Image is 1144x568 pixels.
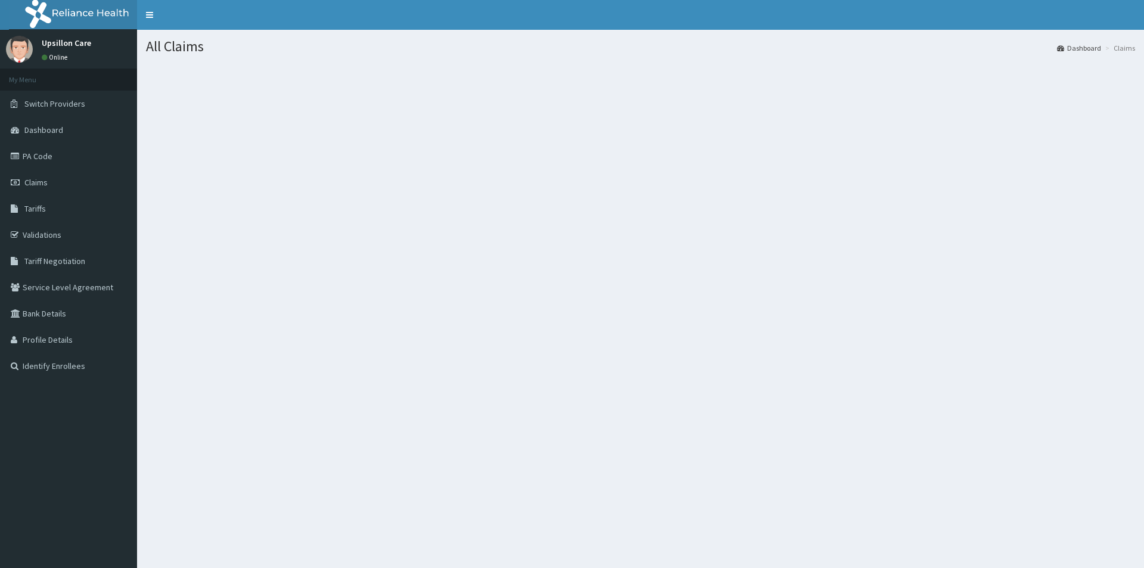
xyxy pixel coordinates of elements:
[24,125,63,135] span: Dashboard
[42,53,70,61] a: Online
[146,39,1135,54] h1: All Claims
[1057,43,1101,53] a: Dashboard
[24,203,46,214] span: Tariffs
[24,98,85,109] span: Switch Providers
[24,177,48,188] span: Claims
[24,256,85,266] span: Tariff Negotiation
[1102,43,1135,53] li: Claims
[6,36,33,63] img: User Image
[42,39,91,47] p: Upsillon Care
